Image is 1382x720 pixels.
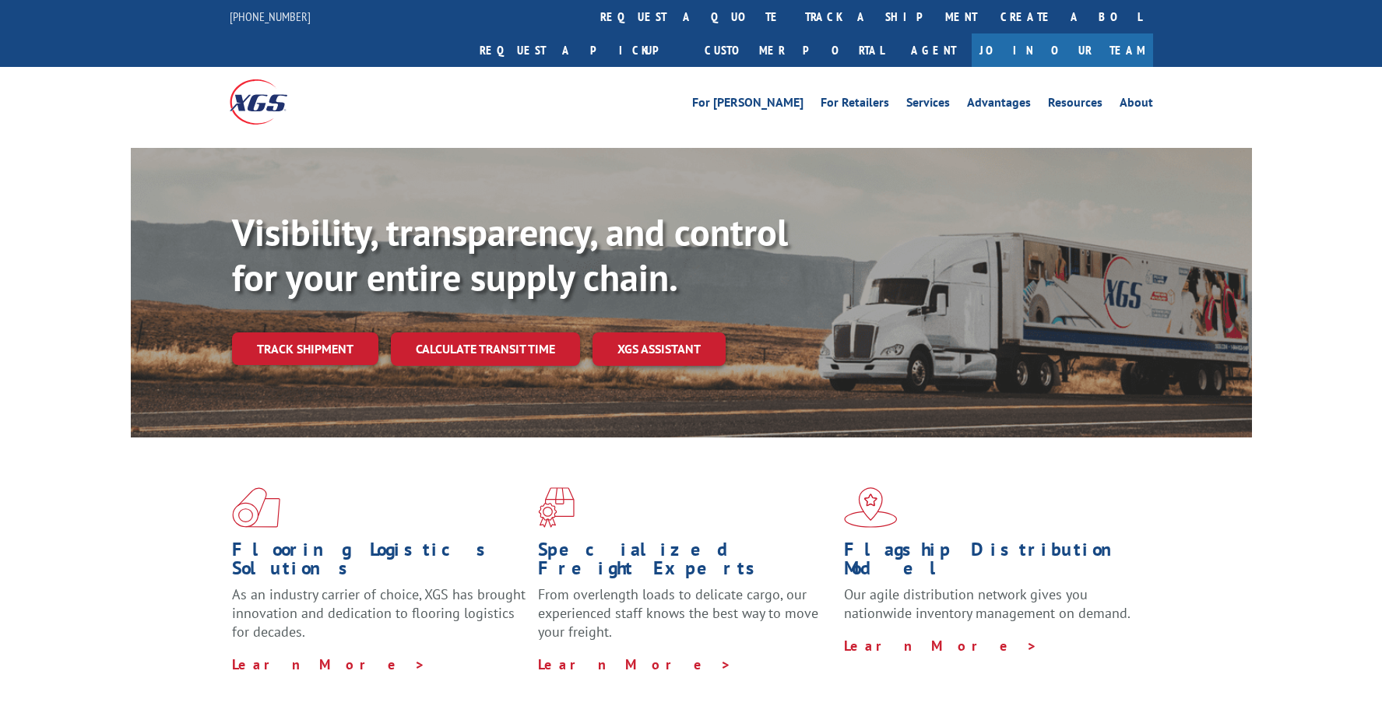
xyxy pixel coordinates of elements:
a: Request a pickup [468,33,693,67]
a: For [PERSON_NAME] [692,97,804,114]
a: About [1120,97,1153,114]
h1: Flagship Distribution Model [844,540,1138,585]
a: Services [906,97,950,114]
img: xgs-icon-flagship-distribution-model-red [844,487,898,528]
a: [PHONE_NUMBER] [230,9,311,24]
a: Agent [895,33,972,67]
a: Learn More > [538,655,732,673]
img: xgs-icon-total-supply-chain-intelligence-red [232,487,280,528]
a: Customer Portal [693,33,895,67]
a: Advantages [967,97,1031,114]
a: Join Our Team [972,33,1153,67]
span: As an industry carrier of choice, XGS has brought innovation and dedication to flooring logistics... [232,585,526,641]
span: Our agile distribution network gives you nationwide inventory management on demand. [844,585,1131,622]
a: Learn More > [232,655,426,673]
p: From overlength loads to delicate cargo, our experienced staff knows the best way to move your fr... [538,585,832,655]
a: Calculate transit time [391,332,580,366]
a: Resources [1048,97,1102,114]
b: Visibility, transparency, and control for your entire supply chain. [232,208,788,301]
a: For Retailers [821,97,889,114]
h1: Specialized Freight Experts [538,540,832,585]
a: XGS ASSISTANT [593,332,726,366]
a: Learn More > [844,637,1038,655]
img: xgs-icon-focused-on-flooring-red [538,487,575,528]
a: Track shipment [232,332,378,365]
h1: Flooring Logistics Solutions [232,540,526,585]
